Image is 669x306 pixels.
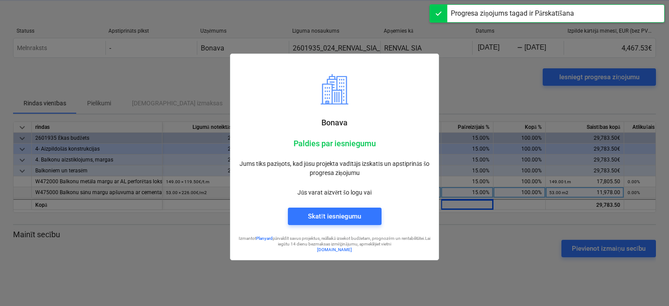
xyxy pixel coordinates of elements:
p: Jūs varat aizvērt šo logu vai [237,188,432,197]
p: Izmantot pārvaldīt savus projektus, reāllaikā izsekot budžetam, prognozēm un rentabilitātei. Lai ... [237,235,432,247]
a: [DOMAIN_NAME] [317,247,352,252]
p: Paldies par iesniegumu [237,138,432,149]
p: Bonava [237,118,432,128]
div: Progresa ziņojums tagad ir Pārskatīšana [451,8,574,19]
div: Skatīt iesniegumu [308,211,361,222]
p: Jums tiks paziņots, kad jūsu projekta vadītājs izskatīs un apstiprinās šo progresa ziņojumu [237,159,432,178]
button: Skatīt iesniegumu [288,208,382,225]
a: Planyard [256,236,273,241]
